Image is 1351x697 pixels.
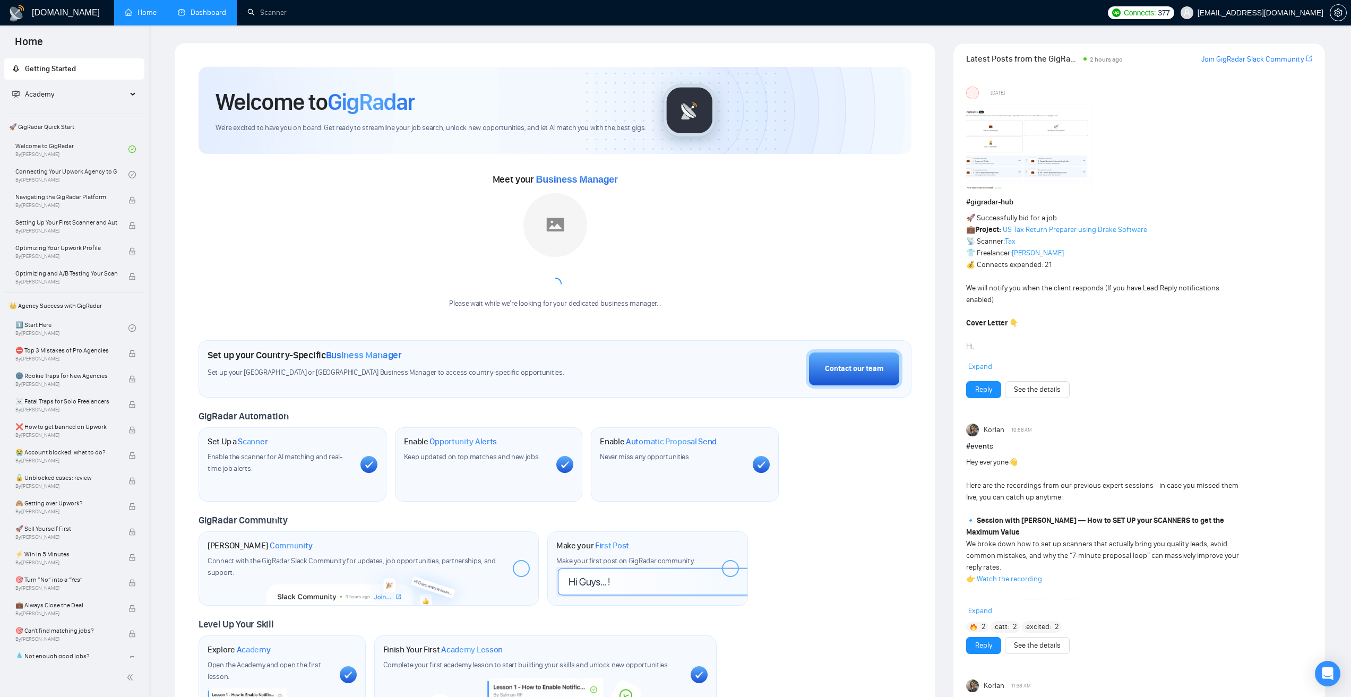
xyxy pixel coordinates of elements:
[1013,622,1017,632] span: 2
[982,622,986,632] span: 2
[15,447,117,458] span: 😭 Account blocked: what to do?
[199,514,288,526] span: GigRadar Community
[199,410,288,422] span: GigRadar Automation
[493,174,618,185] span: Meet your
[556,556,694,565] span: Make your first post on GigRadar community.
[600,436,717,447] h1: Enable
[208,644,271,655] h1: Explore
[128,656,136,663] span: lock
[441,644,503,655] span: Academy Lesson
[15,217,117,228] span: Setting Up Your First Scanner and Auto-Bidder
[1012,248,1064,257] a: [PERSON_NAME]
[25,90,54,99] span: Academy
[128,401,136,408] span: lock
[15,600,117,610] span: 💼 Always Close the Deal
[966,104,1094,188] img: F09354QB7SM-image.png
[966,441,1312,452] h1: # events
[1315,661,1340,686] div: Open Intercom Messenger
[970,623,977,631] img: 🔥
[806,349,902,389] button: Contact our team
[595,540,629,551] span: First Post
[15,560,117,566] span: By [PERSON_NAME]
[15,345,117,356] span: ⛔ Top 3 Mistakes of Pro Agencies
[216,88,415,116] h1: Welcome to
[549,278,562,290] span: loading
[15,421,117,432] span: ❌ How to get banned on Upwork
[15,585,117,591] span: By [PERSON_NAME]
[128,324,136,332] span: check-circle
[178,8,226,17] a: dashboardDashboard
[128,247,136,255] span: lock
[977,574,1042,583] a: Watch the recording
[1009,458,1018,467] span: 👋
[1011,425,1032,435] span: 10:56 AM
[383,660,669,669] span: Complete your first academy lesson to start building your skills and unlock new opportunities.
[1306,54,1312,63] span: export
[128,452,136,459] span: lock
[1183,9,1191,16] span: user
[966,598,975,607] span: 🔹
[15,228,117,234] span: By [PERSON_NAME]
[216,123,646,133] span: We're excited to have you on board. Get ready to streamline your job search, unlock new opportuni...
[966,679,979,692] img: Korlan
[966,52,1080,65] span: Latest Posts from the GigRadar Community
[984,680,1004,692] span: Korlan
[128,605,136,612] span: lock
[975,225,1001,234] strong: Project:
[15,523,117,534] span: 🚀 Sell Yourself First
[966,637,1001,654] button: Reply
[968,362,992,371] span: Expand
[984,424,1004,436] span: Korlan
[12,90,20,98] span: fund-projection-screen
[128,196,136,204] span: lock
[600,452,690,461] span: Never miss any opportunities.
[208,349,402,361] h1: Set up your Country-Specific
[1330,8,1346,17] span: setting
[1005,381,1070,398] button: See the details
[968,606,992,615] span: Expand
[208,556,496,577] span: Connect with the GigRadar Slack Community for updates, job opportunities, partnerships, and support.
[128,477,136,485] span: lock
[247,8,287,17] a: searchScanner
[966,516,1224,537] strong: Session with [PERSON_NAME] — How to SET UP your SCANNERS to get the Maximum Value
[128,273,136,280] span: lock
[15,483,117,489] span: By [PERSON_NAME]
[15,534,117,540] span: By [PERSON_NAME]
[270,540,313,551] span: Community
[1330,4,1347,21] button: setting
[15,432,117,438] span: By [PERSON_NAME]
[5,116,143,137] span: 🚀 GigRadar Quick Start
[8,5,25,22] img: logo
[208,368,625,378] span: Set up your [GEOGRAPHIC_DATA] or [GEOGRAPHIC_DATA] Business Manager to access country-specific op...
[15,243,117,253] span: Optimizing Your Upwork Profile
[1014,384,1061,395] a: See the details
[15,509,117,515] span: By [PERSON_NAME]
[975,384,992,395] a: Reply
[429,436,497,447] span: Opportunity Alerts
[825,363,883,375] div: Contact our team
[15,498,117,509] span: 🙈 Getting over Upwork?
[404,452,540,461] span: Keep updated on top matches and new jobs.
[1005,237,1016,246] a: Tax
[1201,54,1304,65] a: Join GigRadar Slack Community
[208,452,342,473] span: Enable the scanner for AI matching and real-time job alerts.
[15,163,128,186] a: Connecting Your Upwork Agency to GigRadarBy[PERSON_NAME]
[966,457,1243,655] div: Hey everyone Here are the recordings from our previous expert sessions - in case you missed them ...
[1014,640,1061,651] a: See the details
[15,625,117,636] span: 🎯 Can't find matching jobs?
[15,192,117,202] span: Navigating the GigRadar Platform
[966,381,1001,398] button: Reply
[1003,225,1147,234] a: US Tax Return Preparer using Drake Software
[15,371,117,381] span: 🌚 Rookie Traps for New Agencies
[15,356,117,362] span: By [PERSON_NAME]
[128,171,136,178] span: check-circle
[15,137,128,161] a: Welcome to GigRadarBy[PERSON_NAME]
[383,644,503,655] h1: Finish Your First
[556,540,629,551] h1: Make your
[15,458,117,464] span: By [PERSON_NAME]
[1306,54,1312,64] a: export
[1158,7,1169,19] span: 377
[128,426,136,434] span: lock
[128,503,136,510] span: lock
[15,610,117,617] span: By [PERSON_NAME]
